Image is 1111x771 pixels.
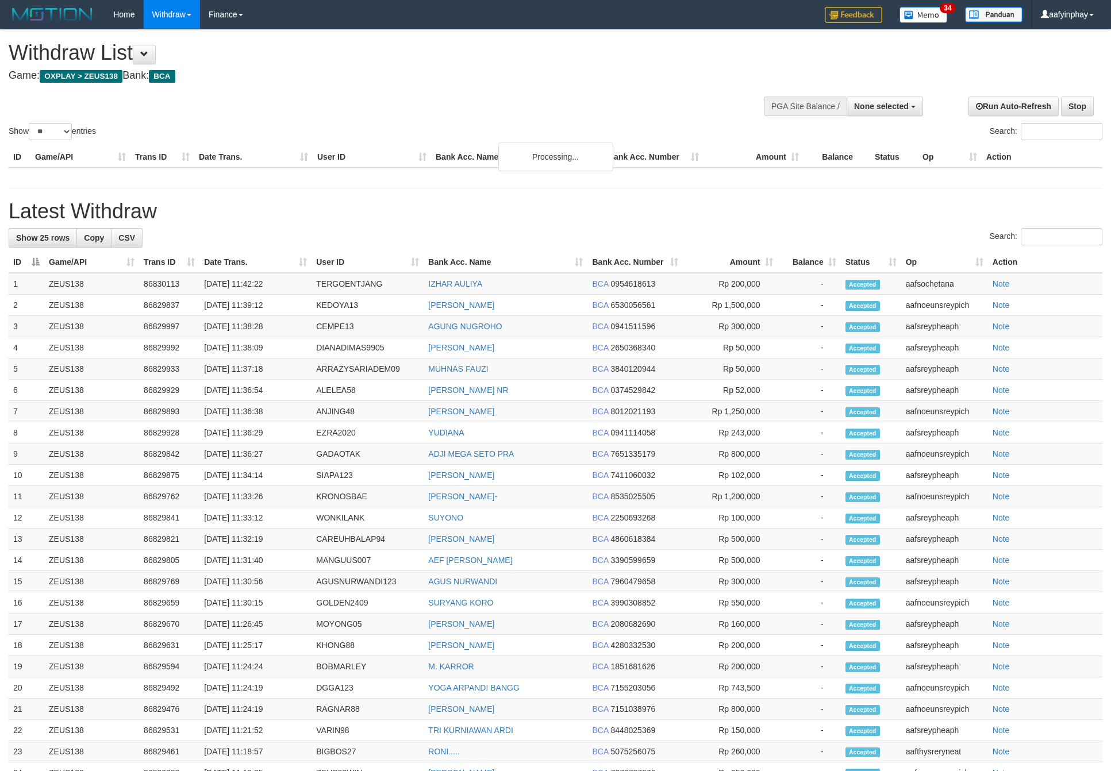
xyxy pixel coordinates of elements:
span: Accepted [845,386,880,396]
td: ZEUS138 [44,507,139,529]
td: Rp 100,000 [683,507,778,529]
td: GADAOTAK [312,444,424,465]
a: Note [993,513,1010,522]
span: BCA [592,619,608,629]
td: CEMPE13 [312,316,424,337]
a: Show 25 rows [9,228,77,248]
span: Accepted [845,407,880,417]
td: - [778,273,841,295]
th: User ID: activate to sort column ascending [312,252,424,273]
td: AGUSNURWANDI123 [312,571,424,592]
td: ZEUS138 [44,295,139,316]
h4: Game: Bank: [9,70,729,82]
a: [PERSON_NAME]- [428,492,497,501]
td: 9 [9,444,44,465]
td: - [778,358,841,380]
a: Note [993,747,1010,756]
td: - [778,529,841,550]
span: BCA [592,556,608,565]
span: Accepted [845,365,880,375]
td: 86829997 [139,316,199,337]
span: Copy 7411060032 to clipboard [610,471,655,480]
td: WONKILANK [312,507,424,529]
a: Run Auto-Refresh [968,97,1059,116]
a: [PERSON_NAME] [428,619,494,629]
span: BCA [592,385,608,395]
th: Status [870,147,918,168]
a: CSV [111,228,143,248]
a: Note [993,492,1010,501]
td: ZEUS138 [44,656,139,677]
td: 13 [9,529,44,550]
a: [PERSON_NAME] NR [428,385,508,395]
td: [DATE] 11:42:22 [199,273,312,295]
a: Note [993,385,1010,395]
td: 86829842 [139,444,199,465]
td: aafsreypheaph [901,550,988,571]
span: Copy 4280332530 to clipboard [610,641,655,650]
td: 8 [9,422,44,444]
a: AEF [PERSON_NAME] [428,556,512,565]
a: Note [993,577,1010,586]
td: ARRAZYSARIADEM09 [312,358,424,380]
td: Rp 500,000 [683,529,778,550]
td: ZEUS138 [44,635,139,656]
td: ZEUS138 [44,358,139,380]
th: Bank Acc. Name: activate to sort column ascending [424,252,587,273]
td: TERGOENTJANG [312,273,424,295]
td: ALELEA58 [312,380,424,401]
th: Action [982,147,1102,168]
th: ID [9,147,30,168]
td: 86829805 [139,550,199,571]
th: Trans ID [130,147,194,168]
td: aafsreypheaph [901,465,988,486]
a: Note [993,428,1010,437]
td: Rp 500,000 [683,550,778,571]
label: Search: [990,228,1102,245]
span: BCA [592,343,608,352]
a: Note [993,619,1010,629]
a: ADJI MEGA SETO PRA [428,449,514,458]
a: Note [993,471,1010,480]
td: 86830113 [139,273,199,295]
td: ZEUS138 [44,529,139,550]
a: [PERSON_NAME] [428,641,494,650]
th: ID: activate to sort column descending [9,252,44,273]
img: Button%20Memo.svg [899,7,948,23]
button: None selected [847,97,923,116]
span: Accepted [845,280,880,290]
td: 15 [9,571,44,592]
td: Rp 50,000 [683,358,778,380]
a: Note [993,641,1010,650]
span: BCA [592,513,608,522]
th: Amount [703,147,804,168]
a: Note [993,556,1010,565]
td: 6 [9,380,44,401]
td: 86829594 [139,656,199,677]
td: ZEUS138 [44,422,139,444]
td: 86829631 [139,635,199,656]
input: Search: [1021,123,1102,140]
td: Rp 1,200,000 [683,486,778,507]
h1: Withdraw List [9,41,729,64]
td: Rp 243,000 [683,422,778,444]
td: 86829762 [139,486,199,507]
a: MUHNAS FAUZI [428,364,488,373]
span: Copy 8012021193 to clipboard [610,407,655,416]
td: [DATE] 11:32:19 [199,529,312,550]
td: - [778,380,841,401]
td: - [778,635,841,656]
h1: Latest Withdraw [9,200,1102,223]
td: [DATE] 11:36:54 [199,380,312,401]
td: 86829821 [139,529,199,550]
td: 16 [9,592,44,614]
span: Copy [84,233,104,242]
td: [DATE] 11:33:26 [199,486,312,507]
td: 86829670 [139,614,199,635]
td: [DATE] 11:26:45 [199,614,312,635]
span: Accepted [845,344,880,353]
th: Balance: activate to sort column ascending [778,252,841,273]
td: - [778,465,841,486]
a: Note [993,343,1010,352]
a: SUYONO [428,513,463,522]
